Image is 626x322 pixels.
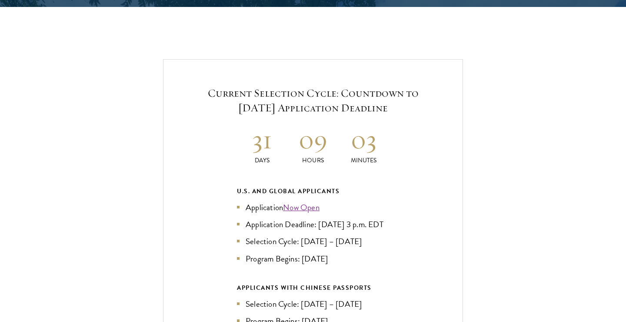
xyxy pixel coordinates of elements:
a: Now Open [283,201,320,214]
li: Application Deadline: [DATE] 3 p.m. EDT [237,218,389,231]
li: Program Begins: [DATE] [237,252,389,265]
div: APPLICANTS WITH CHINESE PASSPORTS [237,282,389,293]
p: Minutes [338,156,389,165]
li: Selection Cycle: [DATE] – [DATE] [237,235,389,248]
div: U.S. and Global Applicants [237,186,389,197]
li: Selection Cycle: [DATE] – [DATE] [237,298,389,310]
li: Application [237,201,389,214]
h2: 31 [237,123,288,156]
p: Hours [288,156,339,165]
h2: 09 [288,123,339,156]
h5: Current Selection Cycle: Countdown to [DATE] Application Deadline [190,86,436,115]
p: Days [237,156,288,165]
h2: 03 [338,123,389,156]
